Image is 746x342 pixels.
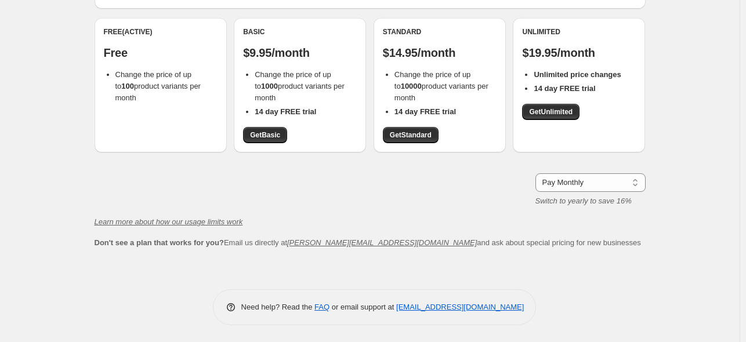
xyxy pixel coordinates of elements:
b: 14 day FREE trial [255,107,316,116]
p: $9.95/month [243,46,357,60]
a: Learn more about how our usage limits work [95,217,243,226]
span: Get Unlimited [529,107,573,117]
a: [PERSON_NAME][EMAIL_ADDRESS][DOMAIN_NAME] [287,238,477,247]
b: Don't see a plan that works for you? [95,238,224,247]
a: GetBasic [243,127,287,143]
div: Unlimited [522,27,636,37]
p: $14.95/month [383,46,497,60]
b: 14 day FREE trial [534,84,595,93]
div: Free (Active) [104,27,218,37]
b: Unlimited price changes [534,70,621,79]
div: Basic [243,27,357,37]
a: GetStandard [383,127,439,143]
b: 100 [121,82,134,90]
a: GetUnlimited [522,104,580,120]
span: Change the price of up to product variants per month [394,70,488,102]
b: 10000 [401,82,422,90]
span: Get Standard [390,130,432,140]
a: FAQ [314,303,329,311]
p: Free [104,46,218,60]
span: Email us directly at and ask about special pricing for new businesses [95,238,641,247]
span: Change the price of up to product variants per month [255,70,345,102]
span: Get Basic [250,130,280,140]
span: Need help? Read the [241,303,315,311]
div: Standard [383,27,497,37]
b: 1000 [261,82,278,90]
span: Change the price of up to product variants per month [115,70,201,102]
span: or email support at [329,303,396,311]
b: 14 day FREE trial [394,107,456,116]
p: $19.95/month [522,46,636,60]
i: Switch to yearly to save 16% [535,197,632,205]
a: [EMAIL_ADDRESS][DOMAIN_NAME] [396,303,524,311]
